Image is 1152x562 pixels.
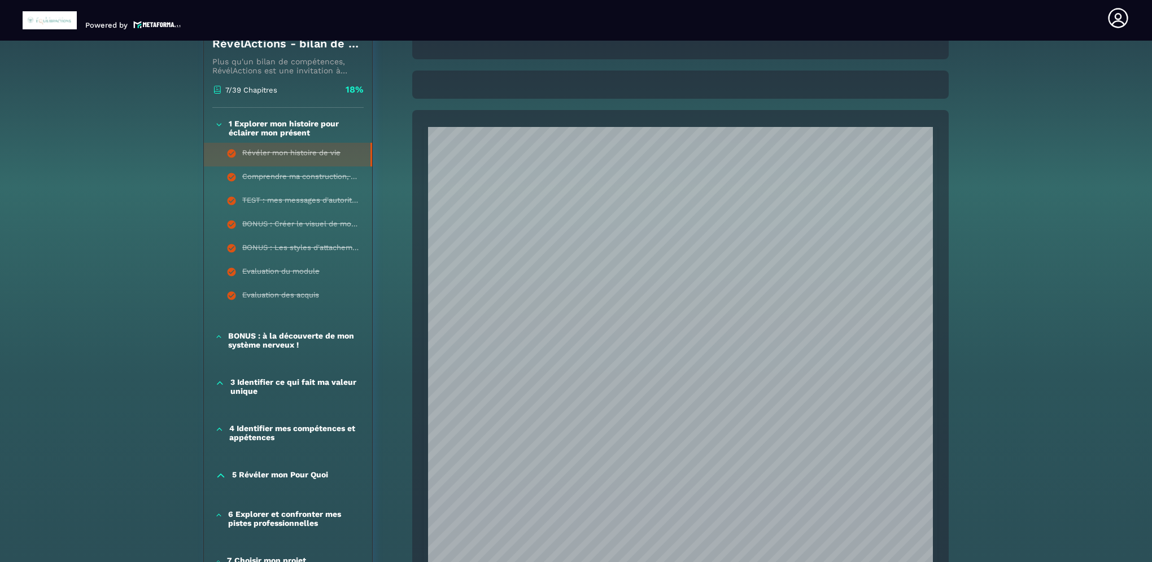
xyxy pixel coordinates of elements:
img: logo-branding [23,11,77,29]
p: 4 Identifier mes compétences et appétences [229,424,361,442]
p: 18% [346,84,364,96]
p: 7/39 Chapitres [225,86,277,94]
div: BONUS : Créer le visuel de mon parcours [242,219,361,232]
p: 6 Explorer et confronter mes pistes professionnelles [228,510,361,528]
div: Evaluation du module [242,267,320,279]
p: Plus qu'un bilan de compétences, RévélActions est une invitation à mieux te connaître : comprendr... [212,57,364,75]
img: logo [133,20,181,29]
p: Powered by [85,21,128,29]
div: Comprendre ma construction, mes croyances [242,172,361,185]
div: TEST : mes messages d'autorité du passé (drivers) [242,196,361,208]
p: BONUS : à la découverte de mon système nerveux ! [228,331,361,349]
p: 3 Identifier ce qui fait ma valeur unique [230,377,361,396]
div: Révéler mon histoire de vie [242,148,341,161]
h4: RévélActions - bilan de compétences [212,36,364,51]
div: Evaluation des acquis [242,291,319,303]
div: BONUS : Les styles d'attachement [242,243,361,256]
p: 1 Explorer mon histoire pour éclairer mon présent [229,119,361,137]
p: 5 Révéler mon Pour Quoi [232,470,328,481]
